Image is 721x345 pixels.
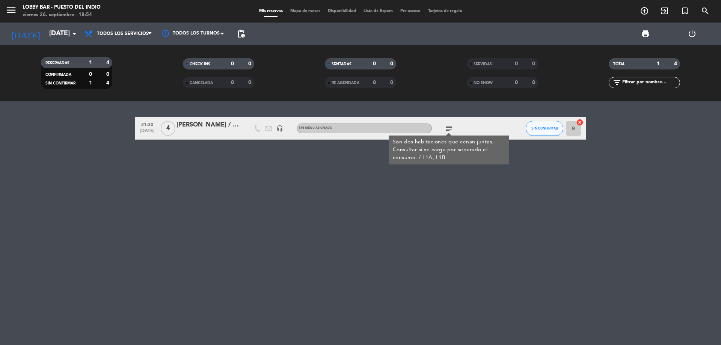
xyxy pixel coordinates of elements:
span: Todos los servicios [97,31,149,36]
div: Son dos habitaciones que cenan juntas. Consultar si se carga por separado el consumo. / L1A, L1B [393,138,505,162]
strong: 4 [674,61,679,66]
strong: 1 [89,80,92,86]
i: headset_mic [276,125,283,132]
i: [DATE] [6,26,45,42]
span: Mis reservas [255,9,287,13]
strong: 0 [390,61,395,66]
span: 21:30 [138,120,157,128]
strong: 0 [106,72,111,77]
div: [PERSON_NAME] / Huesped [176,120,240,130]
span: SENTADAS [332,62,351,66]
i: menu [6,5,17,16]
span: SIN CONFIRMAR [45,81,75,85]
span: Disponibilidad [324,9,360,13]
span: CANCELADA [190,81,213,85]
strong: 0 [89,72,92,77]
i: subject [444,124,453,133]
span: Pre-acceso [397,9,424,13]
strong: 0 [532,61,537,66]
span: NO SHOW [474,81,493,85]
strong: 0 [248,80,253,85]
strong: 0 [515,61,518,66]
span: SERVIDAS [474,62,492,66]
span: Sin menú asignado [299,127,332,130]
i: power_settings_new [688,29,697,38]
span: [DATE] [138,128,157,137]
strong: 0 [231,61,234,66]
i: exit_to_app [660,6,669,15]
button: SIN CONFIRMAR [526,121,563,136]
strong: 0 [515,80,518,85]
span: Lista de Espera [360,9,397,13]
i: add_circle_outline [640,6,649,15]
span: RESERVADAS [45,61,69,65]
strong: 0 [373,80,376,85]
strong: 0 [532,80,537,85]
i: search [701,6,710,15]
span: CHECK INS [190,62,210,66]
span: CONFIRMADA [45,73,71,77]
strong: 0 [373,61,376,66]
span: RE AGENDADA [332,81,359,85]
div: LOG OUT [669,23,715,45]
i: arrow_drop_down [70,29,79,38]
i: filter_list [612,78,621,87]
span: Mapa de mesas [287,9,324,13]
strong: 0 [390,80,395,85]
strong: 4 [106,60,111,65]
button: menu [6,5,17,18]
strong: 0 [231,80,234,85]
span: TOTAL [613,62,625,66]
div: Lobby Bar - Puesto del Indio [23,4,101,11]
strong: 0 [248,61,253,66]
strong: 4 [106,80,111,86]
i: turned_in_not [680,6,689,15]
span: SIN CONFIRMAR [531,126,558,130]
span: print [641,29,650,38]
div: viernes 26. septiembre - 18:54 [23,11,101,19]
strong: 1 [657,61,660,66]
span: pending_actions [237,29,246,38]
strong: 1 [89,60,92,65]
input: Filtrar por nombre... [621,78,680,87]
span: 4 [161,121,175,136]
i: cancel [576,119,584,126]
span: Tarjetas de regalo [424,9,466,13]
